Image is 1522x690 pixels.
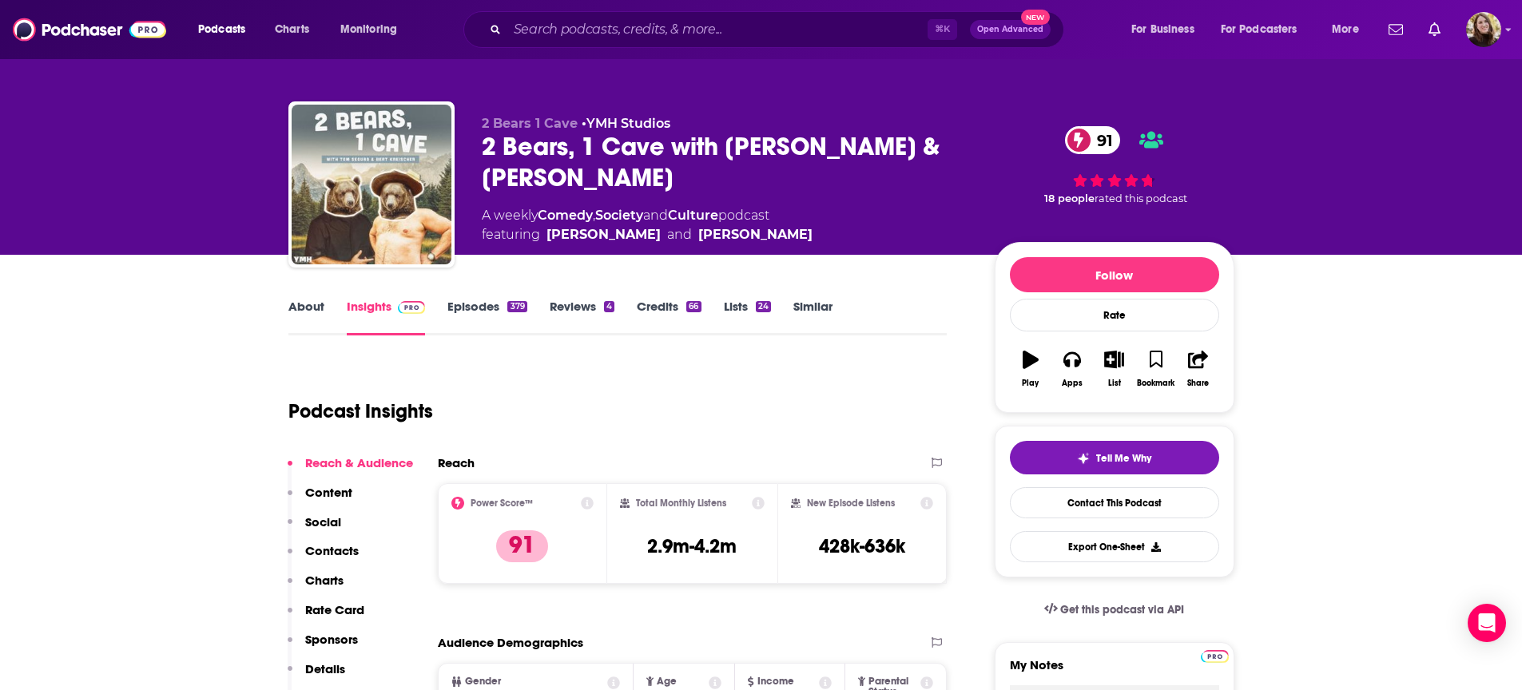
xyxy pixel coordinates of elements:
span: , [593,208,595,223]
a: Contact This Podcast [1010,487,1219,518]
span: Gender [465,676,501,687]
a: Comedy [538,208,593,223]
h2: Power Score™ [471,498,533,509]
input: Search podcasts, credits, & more... [507,17,928,42]
span: Podcasts [198,18,245,41]
a: Culture [668,208,718,223]
p: Contacts [305,543,359,558]
img: Podchaser - Follow, Share and Rate Podcasts [13,14,166,45]
button: open menu [1120,17,1214,42]
span: Monitoring [340,18,397,41]
div: List [1108,379,1121,388]
span: and [667,225,692,244]
img: Podchaser Pro [398,301,426,314]
a: Show notifications dropdown [1422,16,1447,43]
button: Reach & Audience [288,455,413,485]
p: Rate Card [305,602,364,617]
button: Bookmark [1135,340,1177,398]
span: 2 Bears 1 Cave [482,116,578,131]
div: A weekly podcast [482,206,813,244]
button: Apps [1051,340,1093,398]
div: Rate [1010,299,1219,331]
img: tell me why sparkle [1077,452,1090,465]
a: Pro website [1201,648,1229,663]
h3: 428k-636k [819,534,905,558]
img: Podchaser Pro [1201,650,1229,663]
a: Episodes379 [447,299,527,335]
a: Similar [793,299,833,335]
button: Content [288,485,352,514]
button: Sponsors [288,632,358,661]
a: Show notifications dropdown [1382,16,1409,43]
p: 91 [496,530,548,562]
p: Reach & Audience [305,455,413,470]
img: User Profile [1466,12,1501,47]
p: Content [305,485,352,500]
span: Income [757,676,794,687]
button: List [1093,340,1135,398]
h2: New Episode Listens [807,498,895,509]
button: tell me why sparkleTell Me Why [1010,441,1219,474]
span: More [1332,18,1359,41]
a: Get this podcast via API [1031,590,1198,629]
a: YMH Studios [586,116,670,131]
p: Charts [305,573,344,588]
button: Play [1010,340,1051,398]
div: 66 [686,301,701,312]
button: Rate Card [288,602,364,632]
button: Share [1177,340,1218,398]
button: open menu [329,17,418,42]
a: Society [595,208,643,223]
span: 91 [1081,126,1121,154]
span: Open Advanced [977,26,1043,34]
span: Charts [275,18,309,41]
button: Charts [288,573,344,602]
a: Lists24 [724,299,771,335]
div: Play [1022,379,1039,388]
div: 379 [507,301,527,312]
span: New [1021,10,1050,25]
p: Sponsors [305,632,358,647]
div: Apps [1062,379,1083,388]
a: Tom Segura [698,225,813,244]
span: Logged in as katiefuchs [1466,12,1501,47]
button: Contacts [288,543,359,573]
a: 91 [1065,126,1121,154]
span: ⌘ K [928,19,957,40]
div: Search podcasts, credits, & more... [479,11,1079,48]
a: Credits66 [637,299,701,335]
span: For Podcasters [1221,18,1297,41]
img: 2 Bears, 1 Cave with Tom Segura & Bert Kreischer [292,105,451,264]
button: Show profile menu [1466,12,1501,47]
div: Share [1187,379,1209,388]
span: For Business [1131,18,1194,41]
span: and [643,208,668,223]
a: InsightsPodchaser Pro [347,299,426,335]
span: Age [657,676,677,687]
h2: Reach [438,455,475,470]
button: open menu [1321,17,1379,42]
button: Export One-Sheet [1010,531,1219,562]
a: Bert Kreischer [546,225,661,244]
p: Social [305,514,341,529]
button: Follow [1010,257,1219,292]
div: 91 18 peoplerated this podcast [995,116,1234,216]
span: • [582,116,670,131]
span: 18 people [1044,192,1095,204]
a: Reviews4 [550,299,614,335]
h2: Audience Demographics [438,635,583,650]
span: Get this podcast via API [1060,603,1184,617]
a: Charts [264,17,319,42]
div: Open Intercom Messenger [1468,604,1506,642]
span: rated this podcast [1095,192,1187,204]
button: Open AdvancedNew [970,20,1051,39]
h1: Podcast Insights [288,399,433,423]
label: My Notes [1010,657,1219,685]
button: open menu [1210,17,1321,42]
a: About [288,299,324,335]
div: Bookmark [1137,379,1174,388]
h3: 2.9m-4.2m [647,534,737,558]
div: 4 [604,301,614,312]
